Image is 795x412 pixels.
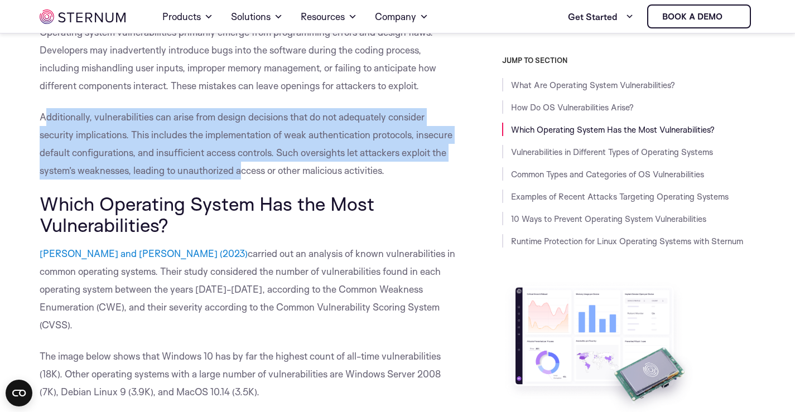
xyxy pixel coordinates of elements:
[40,350,441,398] span: The image below shows that Windows 10 has by far the highest count of all-time vulnerabilities (1...
[40,111,452,176] span: Additionally, vulnerabilities can arise from design decisions that do not adequately consider sec...
[231,1,283,32] a: Solutions
[301,1,357,32] a: Resources
[511,169,704,180] a: Common Types and Categories of OS Vulnerabilities
[40,248,248,259] a: [PERSON_NAME] and [PERSON_NAME] (2023)
[511,102,634,113] a: How Do OS Vulnerabilities Arise?
[727,12,736,21] img: sternum iot
[162,1,213,32] a: Products
[511,214,706,224] a: 10 Ways to Prevent Operating System Vulnerabilities
[40,26,436,91] span: Operating system vulnerabilities primarily emerge from programming errors and design flaws. Devel...
[511,236,743,246] a: Runtime Protection for Linux Operating Systems with Sternum
[40,192,374,236] span: Which Operating System Has the Most Vulnerabilities?
[502,56,755,65] h3: JUMP TO SECTION
[40,248,455,331] span: carried out an analysis of known vulnerabilities in common operating systems. Their study conside...
[40,9,126,24] img: sternum iot
[511,147,713,157] a: Vulnerabilities in Different Types of Operating Systems
[568,6,634,28] a: Get Started
[511,80,675,90] a: What Are Operating System Vulnerabilities?
[647,4,751,28] a: Book a demo
[511,191,729,202] a: Examples of Recent Attacks Targeting Operating Systems
[511,124,715,135] a: Which Operating System Has the Most Vulnerabilities?
[375,1,428,32] a: Company
[6,380,32,406] button: Open CMP widget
